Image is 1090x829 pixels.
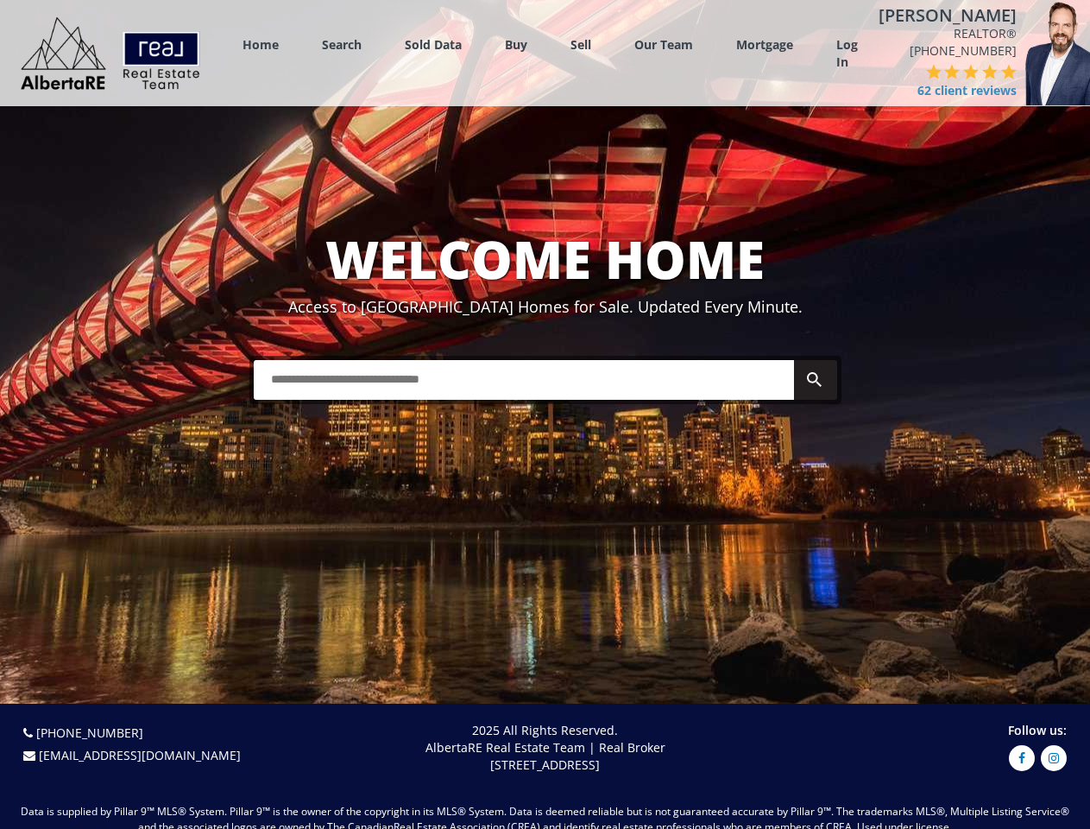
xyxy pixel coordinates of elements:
a: Our Team [634,36,693,53]
span: [STREET_ADDRESS] [490,756,600,773]
img: 3 of 5 stars [963,64,979,79]
h4: [PERSON_NAME] [879,6,1017,25]
a: Mortgage [736,36,793,53]
img: 4 of 5 stars [982,64,998,79]
img: 2 of 5 stars [944,64,960,79]
a: Sold Data [405,36,462,53]
p: 2025 All Rights Reserved. AlbertaRE Real Estate Team | Real Broker [287,722,803,774]
h1: WELCOME HOME [4,231,1086,288]
span: REALTOR® [879,25,1017,42]
a: [EMAIL_ADDRESS][DOMAIN_NAME] [39,747,241,763]
img: 5 of 5 stars [1001,64,1017,79]
span: Follow us: [1008,722,1067,738]
a: Search [322,36,362,53]
a: Home [243,36,279,53]
span: 62 client reviews [917,82,1017,99]
img: 1 of 5 stars [926,64,942,79]
a: Buy [505,36,527,53]
a: [PHONE_NUMBER] [36,725,143,741]
a: Sell [570,36,591,53]
a: [PHONE_NUMBER] [910,42,1017,59]
a: Log In [836,36,858,71]
img: Logo [12,12,209,94]
span: Access to [GEOGRAPHIC_DATA] Homes for Sale. Updated Every Minute. [288,296,803,317]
